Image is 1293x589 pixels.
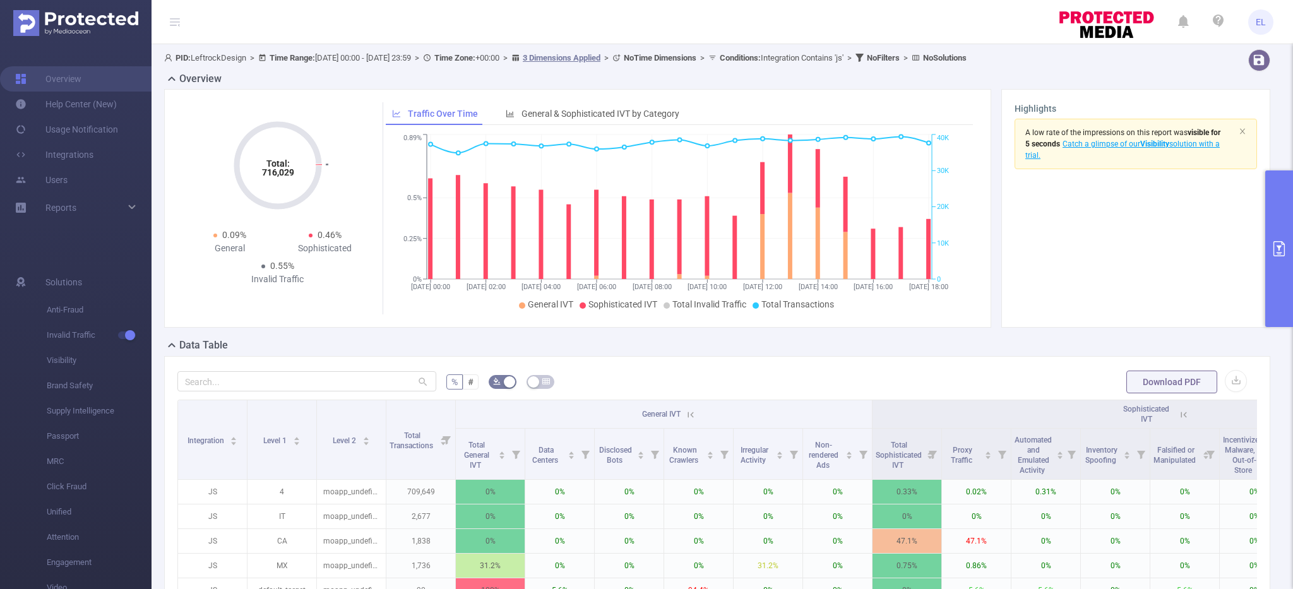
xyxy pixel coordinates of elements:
[1132,429,1150,479] i: Filter menu
[568,449,575,453] i: icon: caret-up
[707,449,714,453] i: icon: caret-up
[1081,554,1150,578] p: 0%
[47,323,152,348] span: Invalid Traffic
[499,449,506,453] i: icon: caret-up
[743,283,782,291] tspan: [DATE] 12:00
[1239,124,1246,138] button: icon: close
[525,554,594,578] p: 0%
[386,554,455,578] p: 1,736
[182,242,278,255] div: General
[263,436,289,445] span: Level 1
[799,283,838,291] tspan: [DATE] 14:00
[638,454,645,458] i: icon: caret-down
[664,529,733,553] p: 0%
[873,554,941,578] p: 0.75%
[317,504,386,528] p: moapp_undefined
[1011,480,1080,504] p: 0.31%
[499,454,506,458] i: icon: caret-down
[664,554,733,578] p: 0%
[247,529,316,553] p: CA
[179,71,222,86] h2: Overview
[1025,140,1220,160] span: Catch a glimpse of our solution with a trial.
[362,435,370,443] div: Sort
[1011,504,1080,528] p: 0%
[642,410,681,419] span: General IVT
[1056,454,1063,458] i: icon: caret-down
[595,554,664,578] p: 0%
[47,297,152,323] span: Anti-Fraud
[937,203,949,211] tspan: 20K
[179,338,228,353] h2: Data Table
[734,504,802,528] p: 0%
[803,480,872,504] p: 0%
[993,429,1011,479] i: Filter menu
[293,435,301,443] div: Sort
[1085,446,1118,465] span: Inventory Spoofing
[317,529,386,553] p: moapp_undefined
[266,158,289,169] tspan: Total:
[177,371,436,391] input: Search...
[854,429,872,479] i: Filter menu
[386,529,455,553] p: 1,838
[47,525,152,550] span: Attention
[599,446,632,465] span: Disclosed Bots
[923,53,967,62] b: No Solutions
[1056,449,1063,453] i: icon: caret-up
[47,424,152,449] span: Passport
[408,109,478,119] span: Traffic Over Time
[15,66,81,92] a: Overview
[411,53,423,62] span: >
[1150,504,1219,528] p: 0%
[669,446,700,465] span: Known Crawlers
[1015,102,1257,116] h3: Highlights
[188,436,226,445] span: Integration
[403,134,422,143] tspan: 0.89%
[1124,449,1131,453] i: icon: caret-up
[1256,9,1266,35] span: EL
[1056,449,1064,457] div: Sort
[1153,446,1198,465] span: Falsified or Manipulated
[845,449,853,457] div: Sort
[506,109,515,118] i: icon: bar-chart
[521,109,679,119] span: General & Sophisticated IVT by Category
[1081,529,1150,553] p: 0%
[568,454,575,458] i: icon: caret-down
[278,242,373,255] div: Sophisticated
[222,230,246,240] span: 0.09%
[1220,554,1289,578] p: 0%
[1150,529,1219,553] p: 0%
[1081,480,1150,504] p: 0%
[720,53,761,62] b: Conditions :
[1140,140,1169,148] b: Visibility
[403,235,422,243] tspan: 0.25%
[873,529,941,553] p: 47.1%
[246,53,258,62] span: >
[456,480,525,504] p: 0%
[900,53,912,62] span: >
[873,504,941,528] p: 0%
[734,529,802,553] p: 0%
[47,449,152,474] span: MRC
[45,195,76,220] a: Reports
[843,53,855,62] span: >
[317,554,386,578] p: moapp_undefined
[47,348,152,373] span: Visibility
[1223,436,1265,475] span: Incentivized, Malware, or Out-of-Store
[230,435,237,443] div: Sort
[386,504,455,528] p: 2,677
[985,449,992,453] i: icon: caret-up
[595,504,664,528] p: 0%
[493,378,501,385] i: icon: bg-colors
[317,480,386,504] p: moapp_undefined
[809,441,838,470] span: Non-rendered Ads
[532,446,560,465] span: Data Centers
[47,499,152,525] span: Unified
[1123,405,1169,424] span: Sophisticated IVT
[985,454,992,458] i: icon: caret-down
[942,504,1011,528] p: 0%
[468,377,474,387] span: #
[777,454,784,458] i: icon: caret-down
[178,554,247,578] p: JS
[47,373,152,398] span: Brand Safety
[1123,449,1131,457] div: Sort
